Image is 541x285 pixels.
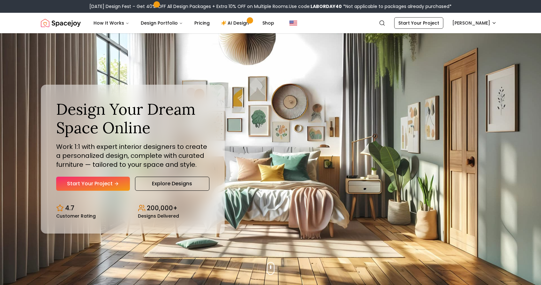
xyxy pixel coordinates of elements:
[257,17,279,29] a: Shop
[65,204,74,212] p: 4.7
[56,214,96,218] small: Customer Rating
[88,17,279,29] nav: Main
[135,177,209,191] a: Explore Designs
[147,204,177,212] p: 200,000+
[56,198,209,218] div: Design stats
[41,13,500,33] nav: Global
[41,17,81,29] img: Spacejoy Logo
[136,17,188,29] button: Design Portfolio
[216,17,256,29] a: AI Design
[189,17,215,29] a: Pricing
[138,214,179,218] small: Designs Delivered
[89,3,452,10] div: [DATE] Design Fest – Get 40% OFF All Design Packages + Extra 10% OFF on Multiple Rooms.
[311,3,342,10] b: LABORDAY40
[342,3,452,10] span: *Not applicable to packages already purchased*
[56,142,209,169] p: Work 1:1 with expert interior designers to create a personalized design, complete with curated fu...
[448,17,500,29] button: [PERSON_NAME]
[394,17,443,29] a: Start Your Project
[289,19,297,27] img: United States
[56,100,209,137] h1: Design Your Dream Space Online
[289,3,342,10] span: Use code:
[41,17,81,29] a: Spacejoy
[88,17,134,29] button: How It Works
[56,177,130,191] a: Start Your Project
